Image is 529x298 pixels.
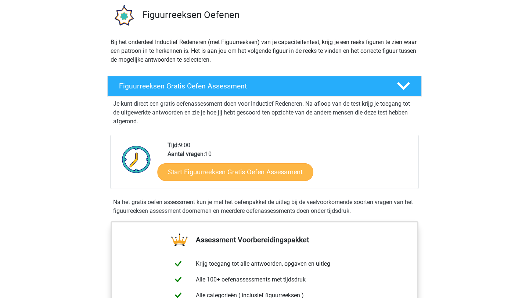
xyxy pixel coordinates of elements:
div: 9:00 10 [162,141,418,189]
img: Klok [118,141,155,178]
p: Bij het onderdeel Inductief Redeneren (met Figuurreeksen) van je capaciteitentest, krijg je een r... [111,38,418,64]
h3: Figuurreeksen Oefenen [142,9,416,21]
b: Aantal vragen: [168,150,205,157]
b: Tijd: [168,142,179,149]
p: Je kunt direct een gratis oefenassessment doen voor Inductief Redeneren. Na afloop van de test kr... [113,99,416,126]
div: Na het gratis oefen assessment kun je met het oefenpakket de uitleg bij de veelvoorkomende soorte... [110,198,419,215]
a: Figuurreeksen Gratis Oefen Assessment [104,76,425,97]
a: Start Figuurreeksen Gratis Oefen Assessment [158,163,313,181]
h4: Figuurreeksen Gratis Oefen Assessment [119,82,385,90]
img: figuurreeksen [108,0,139,32]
